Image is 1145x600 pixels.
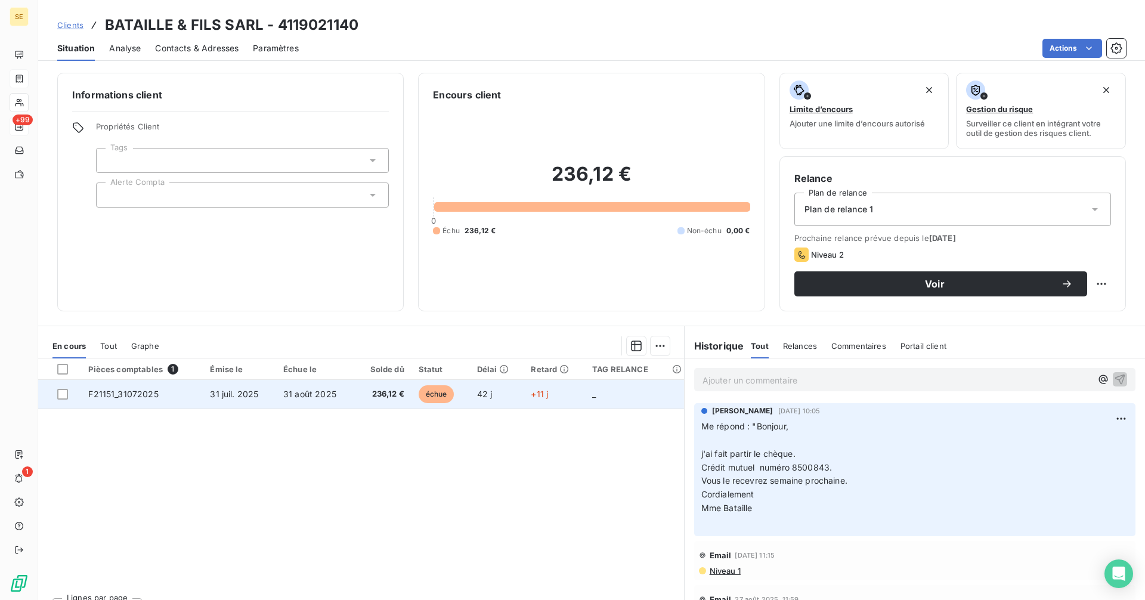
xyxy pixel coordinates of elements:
span: +99 [13,115,33,125]
span: échue [419,385,454,403]
input: Ajouter une valeur [106,155,116,166]
span: Tout [751,341,769,351]
span: 0 [431,216,436,225]
button: Limite d’encoursAjouter une limite d’encours autorisé [779,73,949,149]
div: Solde dû [362,364,404,374]
span: Surveiller ce client en intégrant votre outil de gestion des risques client. [966,119,1116,138]
span: Tout [100,341,117,351]
h6: Encours client [433,88,501,102]
div: Statut [419,364,463,374]
span: Vous le recevrez semaine prochaine. [701,475,847,485]
div: Échue le [283,364,348,374]
span: Prochaine relance prévue depuis le [794,233,1111,243]
h6: Informations client [72,88,389,102]
span: Non-échu [687,225,722,236]
span: Limite d’encours [790,104,853,114]
span: Propriétés Client [96,122,389,138]
a: Clients [57,19,83,31]
span: Plan de relance 1 [804,203,874,215]
span: 42 j [477,389,493,399]
img: Logo LeanPay [10,574,29,593]
span: Ajouter une limite d’encours autorisé [790,119,925,128]
span: [DATE] 10:05 [778,407,821,415]
div: Délai [477,364,517,374]
span: F21151_31072025 [88,389,158,399]
span: Email [710,550,732,560]
span: Me répond : "Bonjour, [701,421,788,431]
span: 31 août 2025 [283,389,336,399]
button: Actions [1042,39,1102,58]
span: Crédit mutuel numéro 8500843. [701,462,833,472]
h6: Historique [685,339,744,353]
span: Mme Bataille [701,503,753,513]
div: TAG RELANCE [592,364,677,374]
input: Ajouter une valeur [106,190,116,200]
h6: Relance [794,171,1111,185]
span: 236,12 € [362,388,404,400]
span: [PERSON_NAME] [712,406,773,416]
div: SE [10,7,29,26]
span: [DATE] 11:15 [735,552,775,559]
span: Cordialement [701,489,754,499]
span: Paramètres [253,42,299,54]
button: Gestion du risqueSurveiller ce client en intégrant votre outil de gestion des risques client. [956,73,1126,149]
span: Contacts & Adresses [155,42,239,54]
span: Échu [442,225,460,236]
span: +11 j [531,389,548,399]
span: Niveau 2 [811,250,844,259]
span: Commentaires [831,341,886,351]
span: Graphe [131,341,159,351]
button: Voir [794,271,1087,296]
span: Relances [783,341,817,351]
span: Gestion du risque [966,104,1033,114]
span: Niveau 1 [708,566,741,576]
div: Émise le [210,364,269,374]
span: [DATE] [929,233,956,243]
span: Analyse [109,42,141,54]
span: Voir [809,279,1061,289]
span: j'ai fait partir le chèque. [701,449,796,459]
span: 1 [168,364,178,375]
span: _ [592,389,596,399]
span: Clients [57,20,83,30]
span: 31 juil. 2025 [210,389,258,399]
div: Open Intercom Messenger [1104,559,1133,588]
div: Retard [531,364,578,374]
span: 0,00 € [726,225,750,236]
h2: 236,12 € [433,162,750,198]
h3: BATAILLE & FILS SARL - 4119021140 [105,14,358,36]
span: 236,12 € [465,225,496,236]
span: En cours [52,341,86,351]
span: Situation [57,42,95,54]
span: 1 [22,466,33,477]
span: Portail client [900,341,946,351]
div: Pièces comptables [88,364,196,375]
